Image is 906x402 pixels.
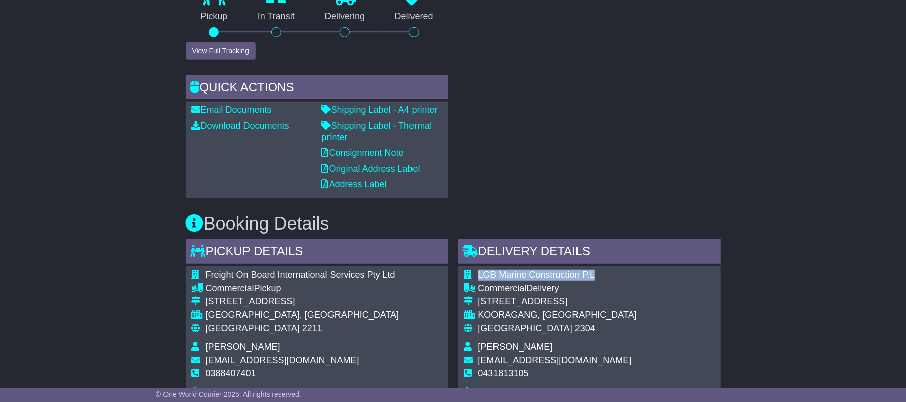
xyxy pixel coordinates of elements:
[322,179,387,189] a: Address Label
[206,387,264,397] span: no instructions
[206,342,280,352] span: [PERSON_NAME]
[322,121,432,142] a: Shipping Label - Thermal printer
[322,164,420,174] a: Original Address Label
[575,323,595,333] span: 2304
[186,214,721,234] h3: Booking Details
[478,310,637,321] div: KOORAGANG, [GEOGRAPHIC_DATA]
[206,323,300,333] span: [GEOGRAPHIC_DATA]
[192,121,289,131] a: Download Documents
[206,270,395,280] span: Freight On Board International Services Pty Ltd
[478,283,527,293] span: Commercial
[206,283,399,294] div: Pickup
[186,11,243,22] p: Pickup
[478,342,553,352] span: [PERSON_NAME]
[206,310,399,321] div: [GEOGRAPHIC_DATA], [GEOGRAPHIC_DATA]
[310,11,380,22] p: Delivering
[186,42,256,60] button: View Full Tracking
[322,148,404,158] a: Consignment Note
[206,368,256,378] span: 0388407401
[478,355,632,365] span: [EMAIL_ADDRESS][DOMAIN_NAME]
[186,239,448,266] div: Pickup Details
[242,11,310,22] p: In Transit
[322,105,438,115] a: Shipping Label - A4 printer
[478,323,572,333] span: [GEOGRAPHIC_DATA]
[206,283,254,293] span: Commercial
[478,368,529,378] span: 0431813105
[478,296,637,307] div: [STREET_ADDRESS]
[302,323,322,333] span: 2211
[156,390,301,398] span: © One World Courier 2025. All rights reserved.
[186,75,448,102] div: Quick Actions
[478,270,595,280] span: LGB Marine Construction P.L
[192,105,272,115] a: Email Documents
[478,387,537,397] span: no instructions
[206,355,359,365] span: [EMAIL_ADDRESS][DOMAIN_NAME]
[206,296,399,307] div: [STREET_ADDRESS]
[458,239,721,266] div: Delivery Details
[380,11,448,22] p: Delivered
[478,283,637,294] div: Delivery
